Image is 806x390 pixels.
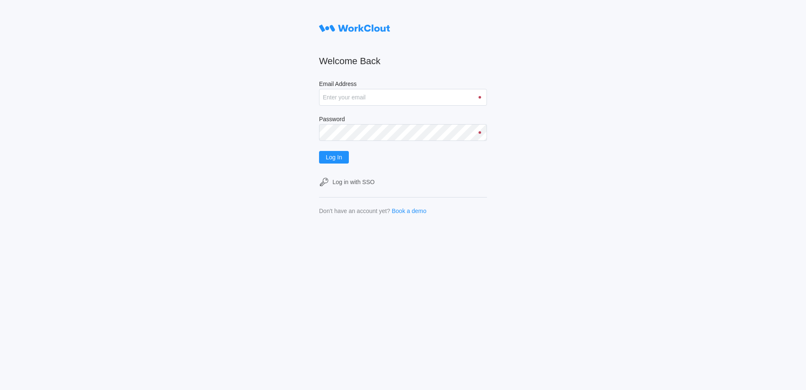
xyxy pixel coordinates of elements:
[319,81,487,89] label: Email Address
[319,177,487,187] a: Log in with SSO
[319,89,487,106] input: Enter your email
[392,208,427,214] a: Book a demo
[319,151,349,164] button: Log In
[319,208,390,214] div: Don't have an account yet?
[326,154,342,160] span: Log In
[332,179,374,185] div: Log in with SSO
[319,55,487,67] h2: Welcome Back
[319,116,487,124] label: Password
